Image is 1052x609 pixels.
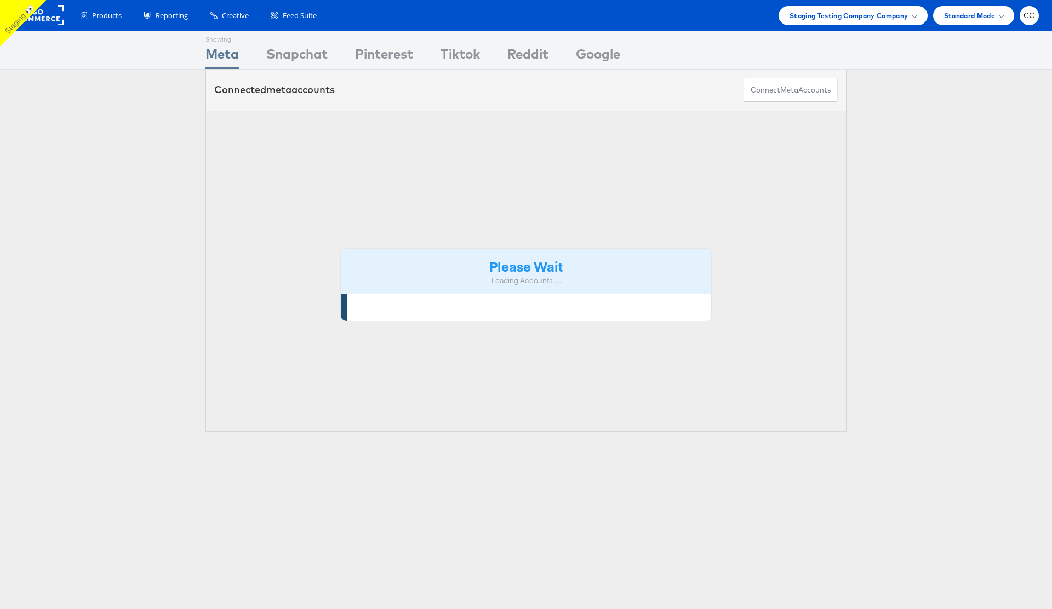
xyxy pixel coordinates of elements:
[944,10,995,21] span: Standard Mode
[1024,12,1035,19] span: CC
[266,44,328,69] div: Snapchat
[507,44,548,69] div: Reddit
[205,31,239,44] div: Showing
[349,275,703,286] div: Loading Accounts ....
[790,10,908,21] span: Staging Testing Company Company
[266,83,291,96] span: meta
[92,10,122,21] span: Products
[576,44,620,69] div: Google
[222,10,249,21] span: Creative
[780,85,798,95] span: meta
[744,78,838,102] button: ConnectmetaAccounts
[441,44,480,69] div: Tiktok
[214,83,335,97] div: Connected accounts
[283,10,317,21] span: Feed Suite
[205,44,239,69] div: Meta
[355,44,413,69] div: Pinterest
[156,10,188,21] span: Reporting
[489,257,563,275] strong: Please Wait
